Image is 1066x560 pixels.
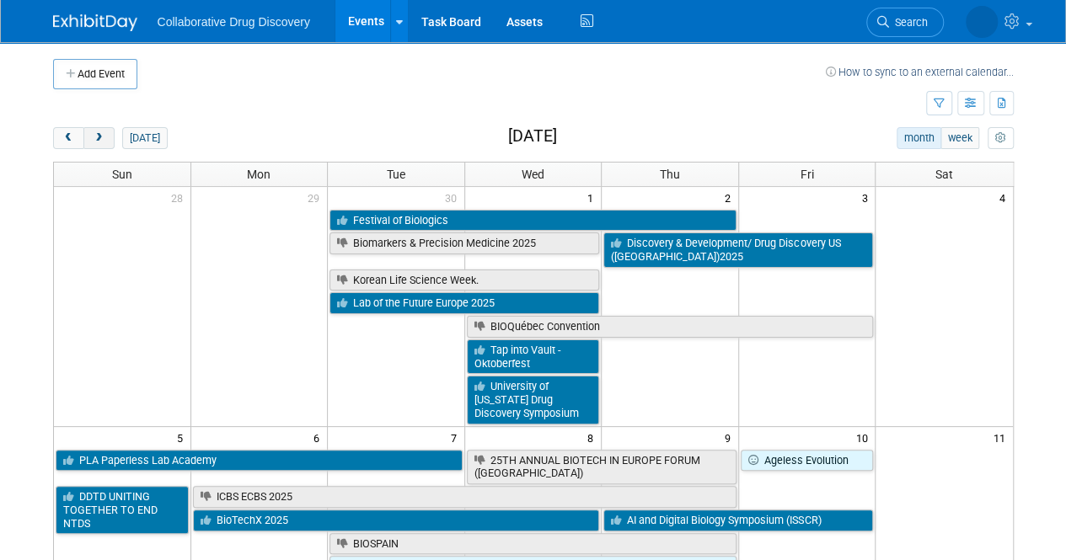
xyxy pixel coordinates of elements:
a: AI and Digital Biology Symposium (ISSCR) [603,509,873,531]
span: Thu [660,168,680,181]
span: Search [889,16,928,29]
span: 7 [449,427,464,448]
a: Search [866,8,944,37]
span: 3 [860,187,875,208]
a: Festival of Biologics [329,210,737,232]
span: 29 [306,187,327,208]
i: Personalize Calendar [995,133,1006,144]
span: 4 [998,187,1013,208]
span: 30 [443,187,464,208]
button: week [940,127,979,149]
button: Add Event [53,59,137,89]
a: Ageless Evolution [741,450,874,472]
a: Biomarkers & Precision Medicine 2025 [329,232,599,254]
span: Wed [522,168,544,181]
a: DDTD UNITING TOGETHER TO END NTDS [56,486,189,534]
button: myCustomButton [988,127,1013,149]
button: month [897,127,941,149]
span: Fri [801,168,814,181]
span: Sat [935,168,953,181]
button: next [83,127,115,149]
a: Lab of the Future Europe 2025 [329,292,599,314]
button: [DATE] [122,127,167,149]
a: BioTechX 2025 [193,509,600,531]
span: 6 [312,427,327,448]
h2: [DATE] [507,127,556,146]
a: Tap into Vault - Oktoberfest [467,339,600,374]
span: Sun [112,168,132,181]
img: ExhibitDay [53,14,137,31]
span: 1 [586,187,601,208]
span: Tue [387,168,405,181]
span: 5 [175,427,190,448]
a: Discovery & Development/ Drug Discovery US ([GEOGRAPHIC_DATA])2025 [603,232,873,267]
span: 8 [586,427,601,448]
span: 2 [723,187,738,208]
span: 28 [169,187,190,208]
a: How to sync to an external calendar... [826,66,1014,78]
a: BIOSPAIN [329,533,737,555]
span: 10 [854,427,875,448]
span: Mon [247,168,271,181]
span: Collaborative Drug Discovery [158,15,310,29]
img: Joanna Deek [966,6,998,38]
a: Korean Life Science Week. [329,269,599,291]
span: 9 [723,427,738,448]
a: BIOQuébec Convention [467,316,874,338]
a: ICBS ECBS 2025 [193,486,737,508]
span: 11 [992,427,1013,448]
a: University of [US_STATE] Drug Discovery Symposium [467,376,600,424]
button: prev [53,127,84,149]
a: PLA Paperless Lab Academy [56,450,463,472]
a: 25TH ANNUAL BIOTECH IN EUROPE FORUM ([GEOGRAPHIC_DATA]) [467,450,737,484]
